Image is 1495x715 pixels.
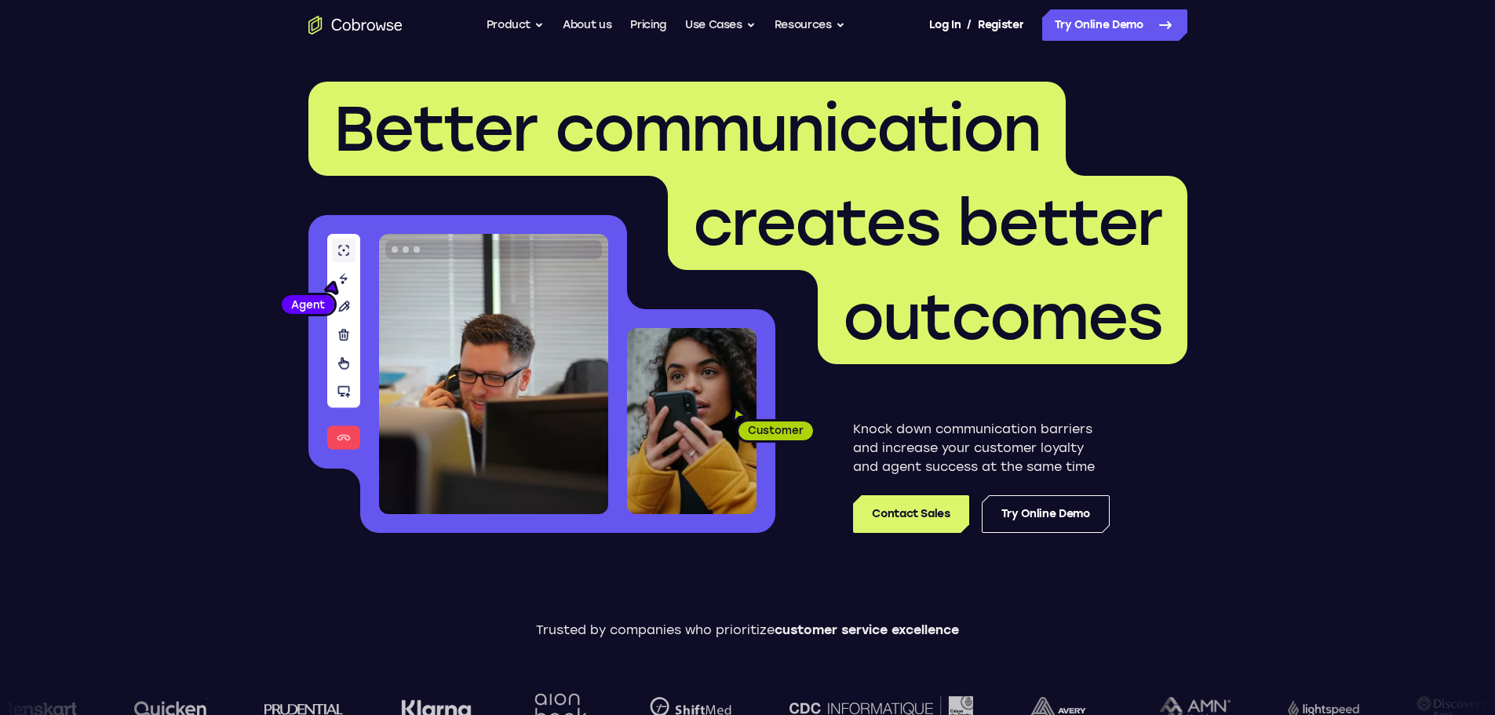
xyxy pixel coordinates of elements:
img: A customer support agent talking on the phone [379,234,608,514]
a: Try Online Demo [1042,9,1187,41]
span: customer service excellence [775,622,959,637]
button: Use Cases [685,9,756,41]
p: Knock down communication barriers and increase your customer loyalty and agent success at the sam... [853,420,1110,476]
span: creates better [693,185,1162,261]
a: Contact Sales [853,495,968,533]
a: Try Online Demo [982,495,1110,533]
a: About us [563,9,611,41]
span: Better communication [334,91,1041,166]
span: outcomes [843,279,1162,355]
a: Register [978,9,1023,41]
a: Pricing [630,9,666,41]
img: A customer holding their phone [627,328,757,514]
button: Resources [775,9,845,41]
img: prudential [264,702,343,715]
span: / [967,16,972,35]
button: Product [487,9,545,41]
a: Go to the home page [308,16,403,35]
a: Log In [929,9,961,41]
